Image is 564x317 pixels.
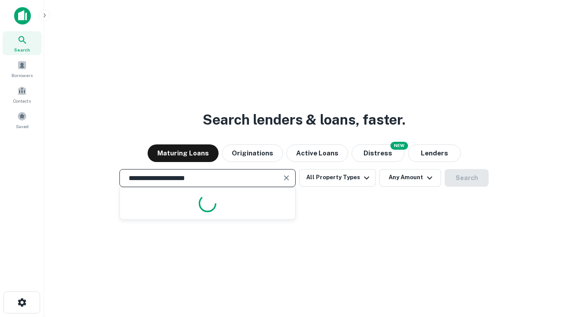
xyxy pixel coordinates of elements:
a: Borrowers [3,57,41,81]
span: Search [14,46,30,53]
img: capitalize-icon.png [14,7,31,25]
button: Search distressed loans with lien and other non-mortgage details. [352,144,404,162]
a: Contacts [3,82,41,106]
button: Clear [280,172,293,184]
button: Any Amount [379,169,441,187]
button: Originations [222,144,283,162]
iframe: Chat Widget [520,247,564,289]
button: All Property Types [299,169,376,187]
a: Search [3,31,41,55]
a: Saved [3,108,41,132]
button: Active Loans [286,144,348,162]
span: Borrowers [11,72,33,79]
button: Lenders [408,144,461,162]
h3: Search lenders & loans, faster. [203,109,405,130]
button: Maturing Loans [148,144,219,162]
span: Contacts [13,97,31,104]
div: NEW [390,142,408,150]
span: Saved [16,123,29,130]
